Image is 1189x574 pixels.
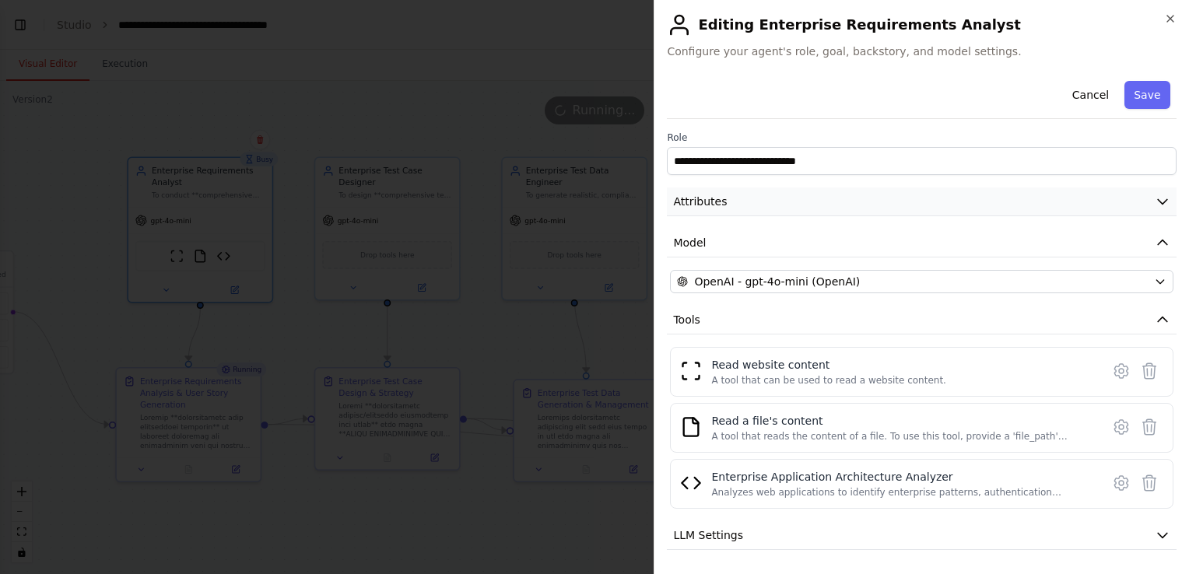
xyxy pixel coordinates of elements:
[667,229,1177,257] button: Model
[1135,469,1163,497] button: Delete tool
[1135,357,1163,385] button: Delete tool
[711,413,1092,429] div: Read a file's content
[1107,357,1135,385] button: Configure tool
[711,430,1092,443] div: A tool that reads the content of a file. To use this tool, provide a 'file_path' parameter with t...
[667,12,1177,37] h2: Editing Enterprise Requirements Analyst
[1107,413,1135,441] button: Configure tool
[673,235,706,250] span: Model
[711,357,946,373] div: Read website content
[670,270,1173,293] button: OpenAI - gpt-4o-mini (OpenAI)
[667,306,1177,334] button: Tools
[667,187,1177,216] button: Attributes
[711,374,946,387] div: A tool that can be used to read a website content.
[711,469,1092,485] div: Enterprise Application Architecture Analyzer
[667,44,1177,59] span: Configure your agent's role, goal, backstory, and model settings.
[667,131,1177,144] label: Role
[711,486,1092,499] div: Analyzes web applications to identify enterprise patterns, authentication systems, frameworks, AP...
[1107,469,1135,497] button: Configure tool
[680,472,702,494] img: Enterprise Application Architecture Analyzer
[1063,81,1118,109] button: Cancel
[680,416,702,438] img: FileReadTool
[673,194,727,209] span: Attributes
[1135,413,1163,441] button: Delete tool
[694,274,860,289] span: OpenAI - gpt-4o-mini (OpenAI)
[673,527,743,543] span: LLM Settings
[680,360,702,382] img: ScrapeWebsiteTool
[667,521,1177,550] button: LLM Settings
[673,312,700,327] span: Tools
[1125,81,1170,109] button: Save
